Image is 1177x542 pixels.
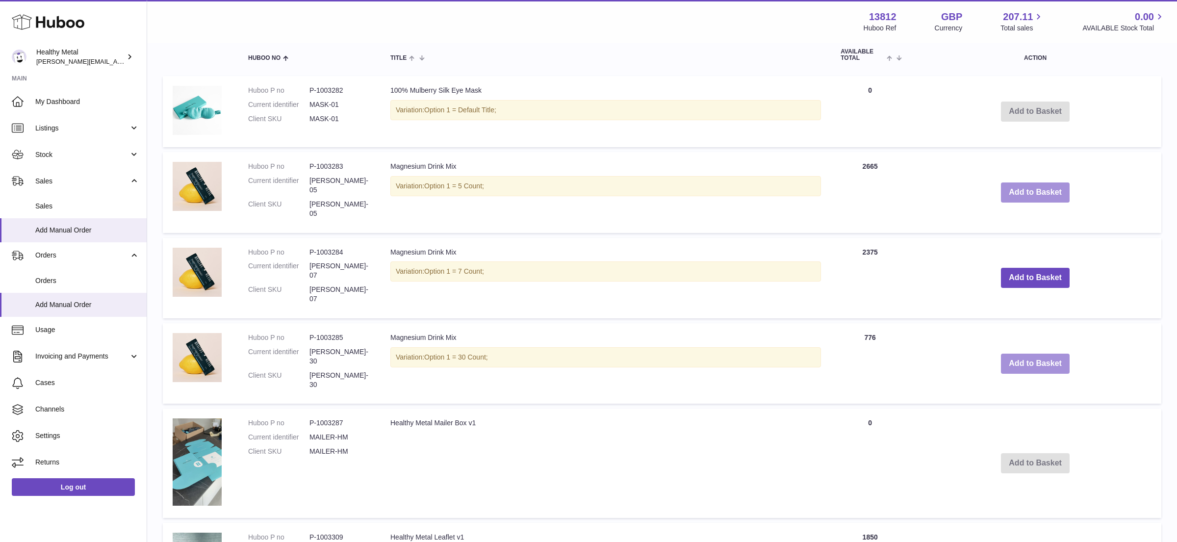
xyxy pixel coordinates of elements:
[309,447,371,456] dd: MAILER-HM
[381,76,831,147] td: 100% Mulberry Silk Eye Mask
[12,50,26,64] img: jose@healthy-metal.com
[35,97,139,106] span: My Dashboard
[424,353,488,361] span: Option 1 = 30 Count;
[35,431,139,440] span: Settings
[248,248,309,257] dt: Huboo P no
[831,76,909,147] td: 0
[35,378,139,387] span: Cases
[1003,10,1033,24] span: 207.11
[36,48,125,66] div: Healthy Metal
[390,176,821,196] div: Variation:
[309,261,371,280] dd: [PERSON_NAME]-07
[1082,10,1165,33] a: 0.00 AVAILABLE Stock Total
[381,152,831,232] td: Magnesium Drink Mix
[309,285,371,304] dd: [PERSON_NAME]-07
[424,267,484,275] span: Option 1 = 7 Count;
[248,433,309,442] dt: Current identifier
[1135,10,1154,24] span: 0.00
[35,276,139,285] span: Orders
[1082,24,1165,33] span: AVAILABLE Stock Total
[309,347,371,366] dd: [PERSON_NAME]-30
[248,447,309,456] dt: Client SKU
[248,86,309,95] dt: Huboo P no
[309,418,371,428] dd: P-1003287
[309,433,371,442] dd: MAILER-HM
[309,333,371,342] dd: P-1003285
[309,533,371,542] dd: P-1003309
[381,323,831,404] td: Magnesium Drink Mix
[831,238,909,318] td: 2375
[35,150,129,159] span: Stock
[35,124,129,133] span: Listings
[390,100,821,120] div: Variation:
[35,251,129,260] span: Orders
[248,55,281,61] span: Huboo no
[173,418,222,506] img: Healthy Metal Mailer Box v1
[248,100,309,109] dt: Current identifier
[831,152,909,232] td: 2665
[12,478,135,496] a: Log out
[309,371,371,389] dd: [PERSON_NAME]-30
[173,248,222,297] img: Magnesium Drink Mix
[248,333,309,342] dt: Huboo P no
[381,238,831,318] td: Magnesium Drink Mix
[248,533,309,542] dt: Huboo P no
[36,57,197,65] span: [PERSON_NAME][EMAIL_ADDRESS][DOMAIN_NAME]
[248,261,309,280] dt: Current identifier
[390,261,821,282] div: Variation:
[841,49,884,61] span: AVAILABLE Total
[831,323,909,404] td: 776
[248,200,309,218] dt: Client SKU
[248,114,309,124] dt: Client SKU
[390,55,407,61] span: Title
[424,106,496,114] span: Option 1 = Default Title;
[35,300,139,310] span: Add Manual Order
[35,352,129,361] span: Invoicing and Payments
[35,458,139,467] span: Returns
[309,162,371,171] dd: P-1003283
[309,248,371,257] dd: P-1003284
[424,182,484,190] span: Option 1 = 5 Count;
[173,333,222,382] img: Magnesium Drink Mix
[869,10,896,24] strong: 13812
[831,409,909,518] td: 0
[309,176,371,195] dd: [PERSON_NAME]-05
[864,24,896,33] div: Huboo Ref
[248,162,309,171] dt: Huboo P no
[248,418,309,428] dt: Huboo P no
[390,347,821,367] div: Variation:
[173,162,222,211] img: Magnesium Drink Mix
[173,86,222,135] img: 100% Mulberry Silk Eye Mask
[35,405,139,414] span: Channels
[35,177,129,186] span: Sales
[1000,10,1044,33] a: 207.11 Total sales
[248,285,309,304] dt: Client SKU
[309,200,371,218] dd: [PERSON_NAME]-05
[909,39,1161,71] th: Action
[941,10,962,24] strong: GBP
[1001,182,1070,203] button: Add to Basket
[309,100,371,109] dd: MASK-01
[935,24,963,33] div: Currency
[35,226,139,235] span: Add Manual Order
[248,347,309,366] dt: Current identifier
[248,176,309,195] dt: Current identifier
[1001,268,1070,288] button: Add to Basket
[35,202,139,211] span: Sales
[248,371,309,389] dt: Client SKU
[1000,24,1044,33] span: Total sales
[35,325,139,335] span: Usage
[381,409,831,518] td: Healthy Metal Mailer Box v1
[1001,354,1070,374] button: Add to Basket
[309,86,371,95] dd: P-1003282
[309,114,371,124] dd: MASK-01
